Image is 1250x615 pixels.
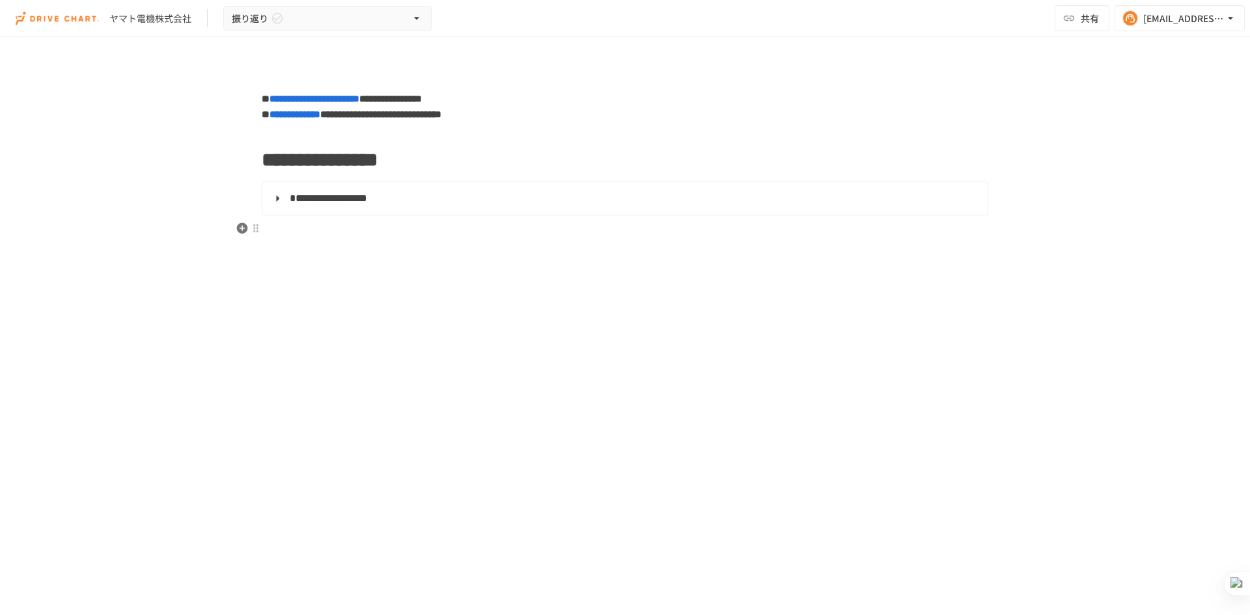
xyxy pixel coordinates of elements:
div: ヤマト電機株式会社 [109,12,191,25]
img: i9VDDS9JuLRLX3JIUyK59LcYp6Y9cayLPHs4hOxMB9W [16,8,99,29]
button: [EMAIL_ADDRESS][DOMAIN_NAME] [1115,5,1245,31]
button: 振り返り [223,6,432,31]
button: 共有 [1055,5,1109,31]
span: 振り返り [232,10,268,27]
div: [EMAIL_ADDRESS][DOMAIN_NAME] [1143,10,1224,27]
span: 共有 [1081,11,1099,25]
